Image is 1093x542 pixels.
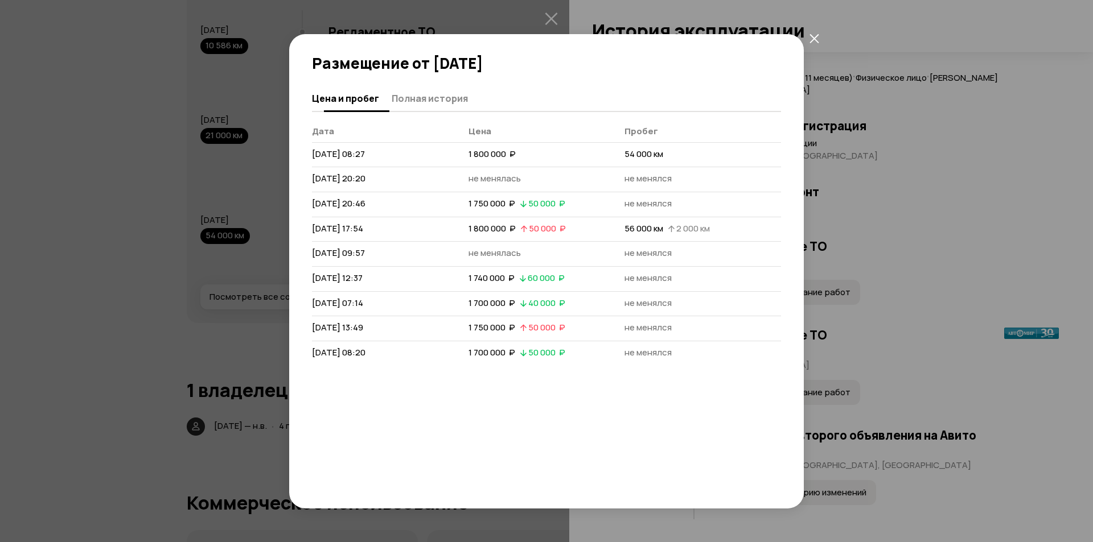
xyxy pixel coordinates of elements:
span: [DATE] 08:27 [312,148,365,160]
span: 54 000 км [624,148,663,160]
span: Пробег [624,125,658,137]
span: 1 700 000 ₽ [469,346,515,358]
span: 50 000 ₽ [529,222,566,234]
span: Дата [312,125,334,137]
button: закрыть [804,28,824,49]
span: не менялся [624,247,672,259]
span: 50 000 ₽ [528,197,565,209]
span: 40 000 ₽ [528,297,565,309]
span: Цена [469,125,491,137]
span: [DATE] 07:14 [312,297,363,309]
span: 50 000 ₽ [528,321,565,333]
span: 56 000 км [624,222,663,234]
span: 1 750 000 ₽ [469,321,515,333]
span: [DATE] 20:20 [312,172,365,184]
span: 1 740 000 ₽ [469,272,515,284]
span: 50 000 ₽ [528,346,565,358]
span: Цена и пробег [312,93,379,104]
span: не менялся [624,297,672,309]
span: не менялась [469,172,521,184]
span: не менялся [624,272,672,284]
span: не менялся [624,197,672,209]
span: [DATE] 08:20 [312,346,365,358]
span: 1 750 000 ₽ [469,197,515,209]
span: [DATE] 20:46 [312,197,365,209]
span: 1 800 000 ₽ [469,148,516,160]
span: [DATE] 12:37 [312,272,363,284]
span: 2 000 км [676,222,710,234]
span: [DATE] 09:57 [312,247,365,259]
h2: Размещение от [DATE] [312,55,781,72]
span: [DATE] 13:49 [312,321,363,333]
span: не менялась [469,247,521,259]
span: не менялся [624,321,672,333]
span: 1 800 000 ₽ [469,222,516,234]
span: Полная история [392,93,468,104]
span: 1 700 000 ₽ [469,297,515,309]
span: [DATE] 17:54 [312,222,363,234]
span: не менялся [624,172,672,184]
span: 60 000 ₽ [528,272,565,284]
span: не менялся [624,346,672,358]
